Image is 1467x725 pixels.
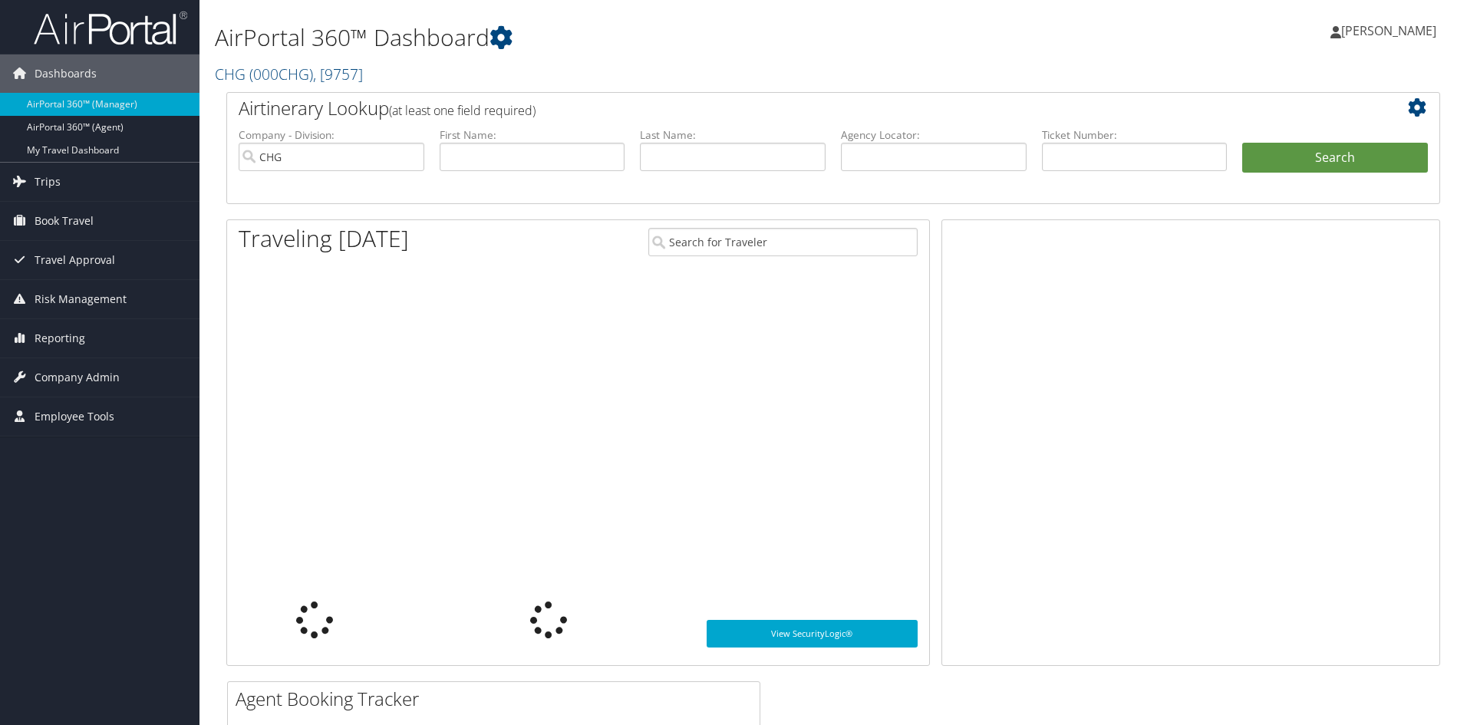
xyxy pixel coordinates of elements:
[236,686,760,712] h2: Agent Booking Tracker
[35,241,115,279] span: Travel Approval
[313,64,363,84] span: , [ 9757 ]
[35,280,127,318] span: Risk Management
[35,319,85,358] span: Reporting
[239,222,409,255] h1: Traveling [DATE]
[35,163,61,201] span: Trips
[215,64,363,84] a: CHG
[389,102,536,119] span: (at least one field required)
[1341,22,1436,39] span: [PERSON_NAME]
[707,620,918,648] a: View SecurityLogic®
[640,127,826,143] label: Last Name:
[648,228,918,256] input: Search for Traveler
[239,95,1327,121] h2: Airtinerary Lookup
[35,202,94,240] span: Book Travel
[1242,143,1428,173] button: Search
[239,127,424,143] label: Company - Division:
[1330,8,1452,54] a: [PERSON_NAME]
[35,397,114,436] span: Employee Tools
[35,358,120,397] span: Company Admin
[215,21,1040,54] h1: AirPortal 360™ Dashboard
[35,54,97,93] span: Dashboards
[1042,127,1228,143] label: Ticket Number:
[249,64,313,84] span: ( 000CHG )
[440,127,625,143] label: First Name:
[34,10,187,46] img: airportal-logo.png
[841,127,1027,143] label: Agency Locator:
